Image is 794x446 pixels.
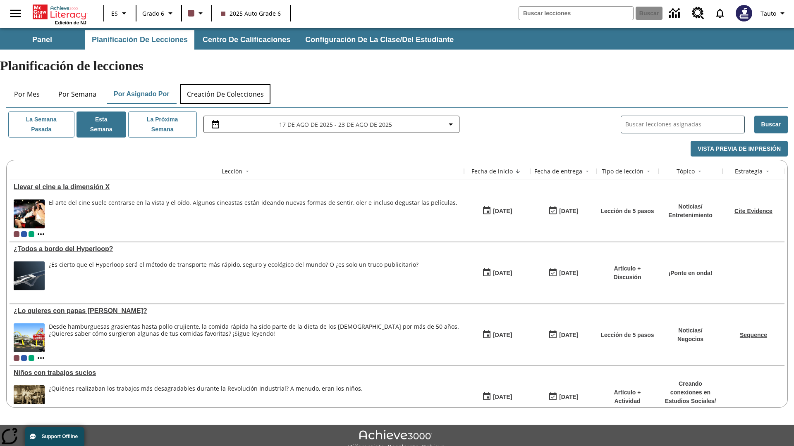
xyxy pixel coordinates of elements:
div: Tipo de lección [602,167,643,176]
div: Estrategia [735,167,763,176]
div: ¿Quiénes realizaban los trabajos más desagradables durante la Revolución Industrial? A menudo, er... [49,385,363,414]
p: Lección de 5 pasos [600,331,654,339]
button: Por mes [6,84,48,104]
button: La próxima semana [128,111,197,138]
button: La semana pasada [8,111,74,138]
p: Creando conexiones en Estudios Sociales / [662,380,718,406]
span: ES [111,9,118,18]
p: Lección de 5 pasos [600,207,654,216]
button: Support Offline [25,427,84,446]
button: Mostrar más clases [36,229,46,239]
div: [DATE] [559,206,578,216]
button: Vista previa de impresión [691,141,788,157]
a: Sequence [740,332,767,338]
button: Perfil/Configuración [757,6,791,21]
a: Centro de recursos, Se abrirá en una pestaña nueva. [687,2,709,24]
a: ¿Todos a bordo del Hyperloop?, Lecciones [14,245,460,253]
button: Por asignado por [107,84,176,104]
div: Lección [222,167,242,176]
a: Llevar el cine a la dimensión X, Lecciones [14,183,460,191]
button: 08/18/25: Primer día en que estuvo disponible la lección [479,203,515,219]
button: Por semana [52,84,103,104]
a: Portada [33,4,86,20]
div: Fecha de inicio [471,167,513,176]
button: 11/30/25: Último día en que podrá accederse la lección [545,389,581,405]
button: 06/30/26: Último día en que podrá accederse la lección [545,265,581,281]
button: El color de la clase es café oscuro. Cambiar el color de la clase. [184,6,209,21]
div: Clase actual [14,231,19,237]
div: ¿Es cierto que el Hyperloop será el método de transporte más rápido, seguro y ecológico del mundo... [49,261,419,268]
p: ¡Ponte en onda! [669,269,713,278]
button: Sort [643,166,653,176]
img: Representación artística del vehículo Hyperloop TT entrando en un túnel [14,261,45,290]
div: [DATE] [493,392,512,402]
p: Entretenimiento [668,211,713,220]
div: Llevar el cine a la dimensión X [14,183,460,191]
div: [DATE] [559,330,578,340]
button: Sort [763,166,772,176]
div: OL 2025 Auto Grade 7 [21,231,27,237]
span: 2025 Auto Grade 6 [221,9,281,18]
button: Centro de calificaciones [196,30,297,50]
a: ¿Lo quieres con papas fritas?, Lecciones [14,307,460,315]
button: Lenguaje: ES, Selecciona un idioma [107,6,133,21]
button: Seleccione el intervalo de fechas opción del menú [207,119,456,129]
div: [DATE] [493,330,512,340]
img: foto en blanco y negro de dos niños parados sobre una pieza de maquinaria pesada [14,385,45,414]
button: Creación de colecciones [180,84,270,104]
svg: Collapse Date Range Filter [446,119,456,129]
p: Negocios [677,335,703,344]
button: Sort [513,166,523,176]
div: Clase actual [14,355,19,361]
span: El arte del cine suele centrarse en la vista y el oído. Algunos cineastas están ideando nuevas fo... [49,199,457,228]
button: Sort [242,166,252,176]
span: 17 de ago de 2025 - 23 de ago de 2025 [279,120,392,129]
p: Artículo + Actividad [600,388,654,406]
div: ¿Es cierto que el Hyperloop será el método de transporte más rápido, seguro y ecológico del mundo... [49,261,419,290]
button: Panel [1,30,84,50]
button: Sort [582,166,592,176]
input: Buscar campo [519,7,633,20]
button: Planificación de lecciones [85,30,194,50]
div: [DATE] [559,268,578,278]
div: [DATE] [493,268,512,278]
button: Escoja un nuevo avatar [731,2,757,24]
button: 07/14/25: Primer día en que estuvo disponible la lección [479,327,515,343]
div: 2025 Auto Grade 4 [29,231,34,237]
button: Mostrar más clases [36,353,46,363]
div: Tópico [677,167,695,176]
span: Edición de NJ [55,20,86,25]
button: Sort [695,166,705,176]
input: Buscar lecciones asignadas [625,119,744,130]
div: Niños con trabajos sucios [14,369,460,377]
a: Notificaciones [709,2,731,24]
span: Support Offline [42,434,78,439]
span: Grado 6 [142,9,164,18]
div: 2025 Auto Grade 4 [29,355,34,361]
a: Niños con trabajos sucios, Lecciones [14,369,460,377]
button: 07/21/25: Primer día en que estuvo disponible la lección [479,265,515,281]
div: Portada [33,3,86,25]
p: Noticias / [677,326,703,335]
button: Grado: Grado 6, Elige un grado [139,6,179,21]
p: Artículo + Discusión [600,264,654,282]
div: Fecha de entrega [534,167,582,176]
button: 07/20/26: Último día en que podrá accederse la lección [545,327,581,343]
span: Desde hamburguesas grasientas hasta pollo crujiente, la comida rápida ha sido parte de la dieta d... [49,323,460,352]
div: [DATE] [559,392,578,402]
div: ¿Lo quieres con papas fritas? [14,307,460,315]
div: El arte del cine suele centrarse en la vista y el oído. Algunos cineastas están ideando nuevas fo... [49,199,457,206]
div: ¿Quiénes realizaban los trabajos más desagradables durante la Revolución Industrial? A menudo, er... [49,385,363,392]
button: Esta semana [77,111,126,138]
button: Buscar [754,116,788,133]
div: Desde hamburguesas grasientas hasta pollo crujiente, la comida rápida ha sido parte de la dieta d... [49,323,460,337]
img: El panel situado frente a los asientos rocía con agua nebulizada al feliz público en un cine equi... [14,199,45,228]
div: OL 2025 Auto Grade 7 [21,355,27,361]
